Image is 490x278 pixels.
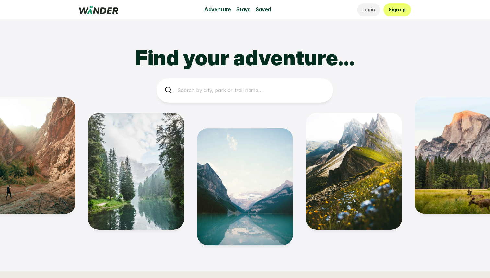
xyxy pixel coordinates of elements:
[25,45,466,70] h1: Find your adventure…
[357,3,380,16] a: Login
[236,6,250,14] p: Stays
[177,86,325,95] p: Search by city, park or trail name…
[256,6,271,14] p: Saved
[157,78,333,103] a: Search by city, park or trail name…
[389,6,406,13] p: Sign up
[204,6,231,14] p: Adventure
[383,3,411,16] a: Sign up
[362,6,375,13] p: Login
